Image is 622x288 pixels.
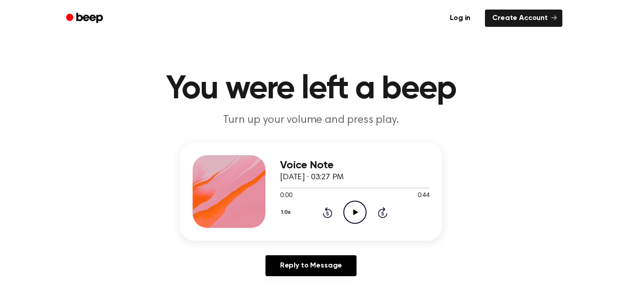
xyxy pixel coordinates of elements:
[136,113,486,128] p: Turn up your volume and press play.
[418,191,429,201] span: 0:44
[78,73,544,106] h1: You were left a beep
[265,255,357,276] a: Reply to Message
[280,173,344,182] span: [DATE] · 03:27 PM
[280,205,294,220] button: 1.0x
[441,8,479,29] a: Log in
[60,10,111,27] a: Beep
[280,191,292,201] span: 0:00
[485,10,562,27] a: Create Account
[280,159,429,172] h3: Voice Note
